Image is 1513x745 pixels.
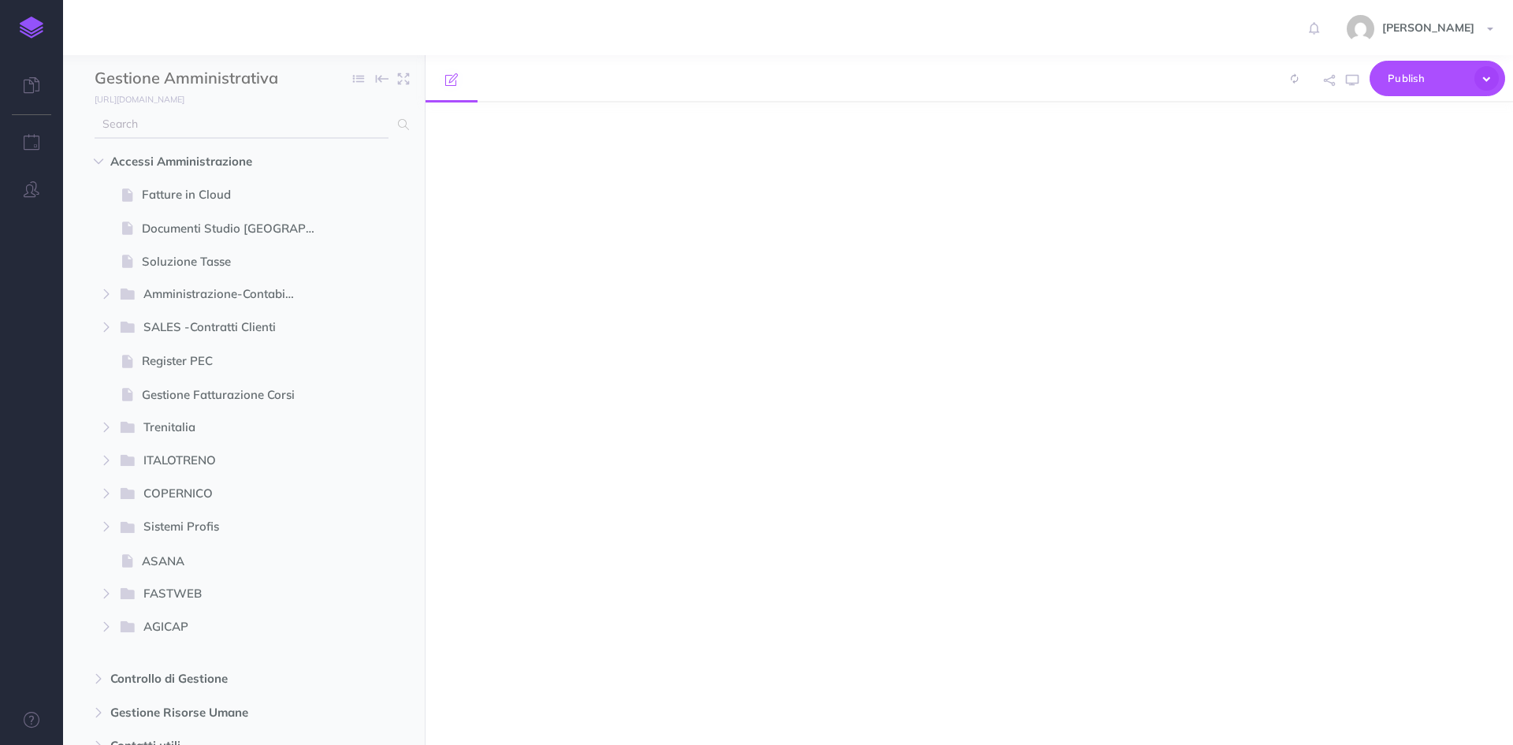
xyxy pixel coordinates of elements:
span: Register PEC [142,352,330,371]
button: Publish [1370,61,1505,96]
span: Gestione Fatturazione Corsi [142,386,330,404]
span: Trenitalia [143,418,307,438]
small: [URL][DOMAIN_NAME] [95,94,184,105]
span: AGICAP [143,617,307,638]
span: [PERSON_NAME] [1374,20,1482,35]
span: Soluzione Tasse [142,252,330,271]
span: Fatture in Cloud [142,185,330,204]
span: Gestione Risorse Umane [110,703,310,722]
span: Documenti Studio [GEOGRAPHIC_DATA] [142,219,330,238]
span: COPERNICO [143,484,307,505]
img: logo-mark.svg [20,17,43,39]
span: ASANA [142,552,330,571]
img: 773ddf364f97774a49de44848d81cdba.jpg [1347,15,1374,43]
span: ITALOTRENO [143,451,307,471]
span: Sistemi Profis [143,517,307,538]
span: Controllo di Gestione [110,669,310,688]
a: [URL][DOMAIN_NAME] [63,91,200,106]
span: Amministrazione-Contabilità [143,285,308,305]
span: SALES -Contratti Clienti [143,318,307,338]
input: Search [95,110,388,139]
span: Publish [1388,66,1467,91]
span: FASTWEB [143,584,307,605]
input: Documentation Name [95,67,280,91]
span: Accessi Amministrazione [110,152,310,171]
